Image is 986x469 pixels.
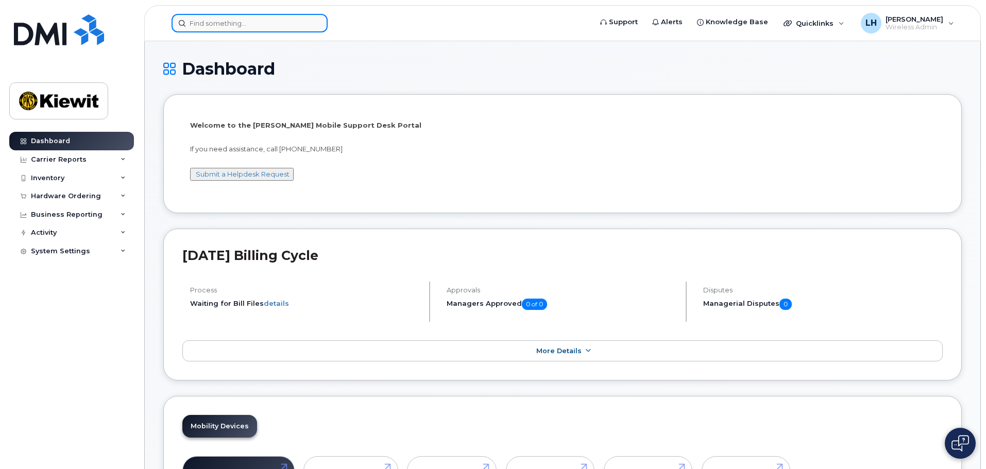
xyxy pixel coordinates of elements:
h5: Managerial Disputes [703,299,943,310]
a: Submit a Helpdesk Request [196,170,290,178]
h2: [DATE] Billing Cycle [182,248,943,263]
span: 0 of 0 [522,299,547,310]
h5: Managers Approved [447,299,677,310]
p: Welcome to the [PERSON_NAME] Mobile Support Desk Portal [190,120,935,130]
p: If you need assistance, call [PHONE_NUMBER] [190,144,935,154]
span: 0 [779,299,792,310]
button: Submit a Helpdesk Request [190,168,294,181]
h4: Process [190,286,420,294]
li: Waiting for Bill Files [190,299,420,308]
img: Open chat [951,435,969,451]
a: Mobility Devices [182,415,257,438]
a: details [264,299,289,307]
span: More Details [536,347,582,355]
h4: Disputes [703,286,943,294]
h4: Approvals [447,286,677,294]
h1: Dashboard [163,60,962,78]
